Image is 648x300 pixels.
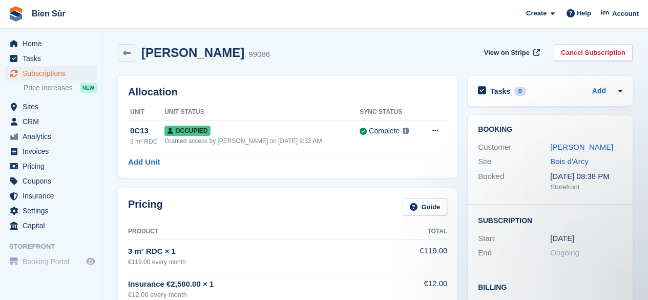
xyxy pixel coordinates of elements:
[484,48,530,58] span: View on Stripe
[5,204,97,218] a: menu
[23,159,84,173] span: Pricing
[592,86,606,97] a: Add
[23,174,84,188] span: Coupons
[23,66,84,81] span: Subscriptions
[23,254,84,269] span: Booking Portal
[128,198,163,215] h2: Pricing
[478,282,622,292] h2: Billing
[550,182,622,192] div: Storefront
[128,104,164,121] th: Unit
[8,6,24,22] img: stora-icon-8386f47178a22dfd0bd8f6a31ec36ba5ce8667c1dd55bd0f319d3a0aa187defe.svg
[600,8,611,18] img: Asmaa Habri
[24,82,97,93] a: Price increases NEW
[23,144,84,158] span: Invoices
[23,204,84,218] span: Settings
[403,128,409,134] img: icon-info-grey-7440780725fd019a000dd9b08b2336e03edf1995a4989e88bcd33f0948082b44.svg
[478,247,550,259] div: End
[5,99,97,114] a: menu
[128,278,398,290] div: Insurance €2,500.00 × 1
[5,144,97,158] a: menu
[478,233,550,245] div: Start
[5,174,97,188] a: menu
[23,36,84,51] span: Home
[24,83,73,93] span: Price increases
[490,87,510,96] h2: Tasks
[128,257,398,267] div: €119.00 every month
[164,104,360,121] th: Unit Status
[478,171,550,192] div: Booked
[128,224,398,240] th: Product
[141,46,244,59] h2: [PERSON_NAME]
[480,44,542,61] a: View on Stripe
[9,242,102,252] span: Storefront
[128,246,398,257] div: 3 m² RDC × 1
[526,8,547,18] span: Create
[5,254,97,269] a: menu
[5,159,97,173] a: menu
[164,126,211,136] span: Occupied
[550,248,579,257] span: Ongoing
[23,218,84,233] span: Capital
[550,143,613,151] a: [PERSON_NAME]
[478,215,622,225] h2: Subscription
[478,156,550,168] div: Site
[248,49,270,61] div: 99086
[23,189,84,203] span: Insurance
[5,36,97,51] a: menu
[164,136,360,146] div: Granted access by [PERSON_NAME] on [DATE] 9:32 AM
[130,125,164,137] div: 0C13
[5,51,97,66] a: menu
[128,290,398,300] div: €12.00 every month
[554,44,633,61] a: Cancel Subscription
[514,87,526,96] div: 0
[80,83,97,93] div: NEW
[478,126,622,134] h2: Booking
[5,114,97,129] a: menu
[5,218,97,233] a: menu
[478,142,550,153] div: Customer
[398,224,447,240] th: Total
[369,126,400,136] div: Complete
[23,114,84,129] span: CRM
[398,239,447,272] td: €119.00
[23,129,84,144] span: Analytics
[5,66,97,81] a: menu
[128,86,447,98] h2: Allocation
[577,8,591,18] span: Help
[128,156,160,168] a: Add Unit
[23,51,84,66] span: Tasks
[5,129,97,144] a: menu
[85,255,97,268] a: Preview store
[550,171,622,183] div: [DATE] 08:38 PM
[130,137,164,146] div: 3 m² RDC
[23,99,84,114] span: Sites
[28,5,70,22] a: Bien Sûr
[550,157,589,166] a: Bois d'Arcy
[360,104,421,121] th: Sync Status
[550,233,574,245] time: 2025-07-30 22:00:00 UTC
[612,9,639,19] span: Account
[5,189,97,203] a: menu
[403,198,448,215] a: Guide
